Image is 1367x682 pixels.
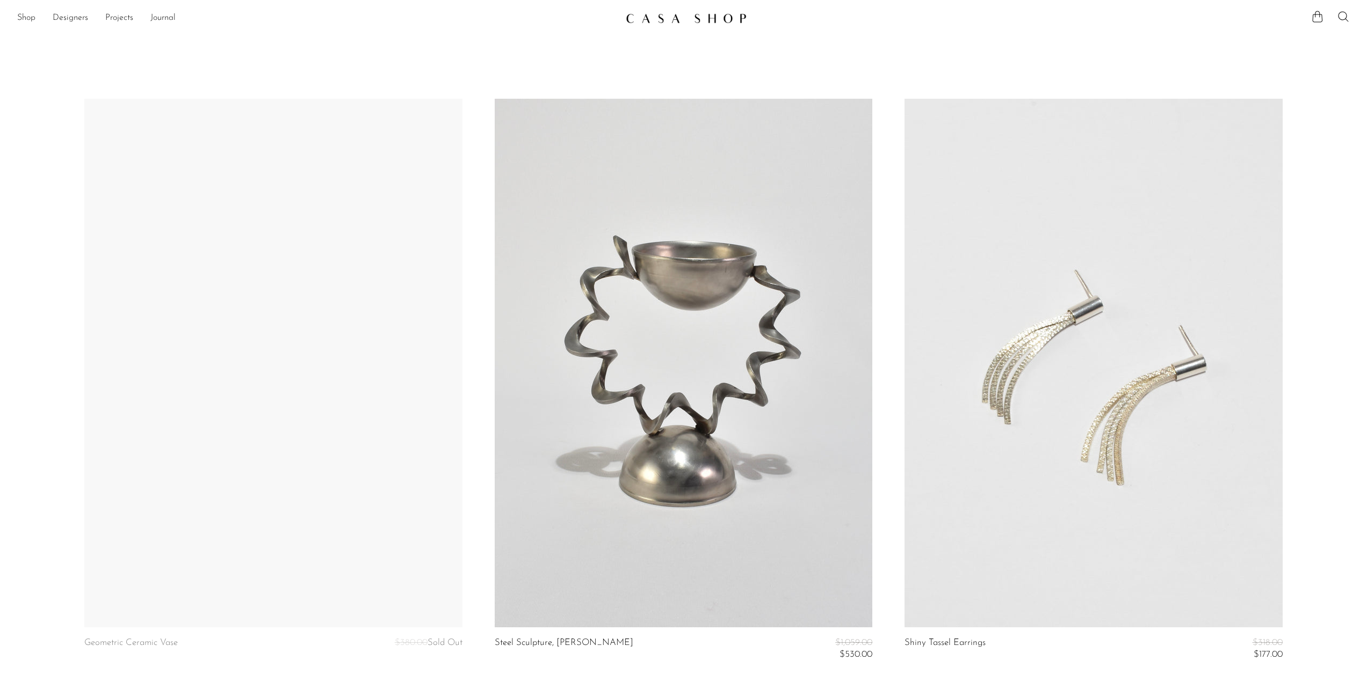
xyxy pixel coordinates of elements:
a: Shop [17,11,35,25]
a: Shiny Tassel Earrings [905,638,986,660]
span: $318.00 [1253,638,1283,647]
span: $1,059.00 [835,638,872,647]
a: Steel Sculpture, [PERSON_NAME] [495,638,633,660]
a: Designers [53,11,88,25]
ul: NEW HEADER MENU [17,9,617,27]
a: Geometric Ceramic Vase [84,638,178,650]
span: $380.00 [395,638,428,647]
span: Sold Out [428,638,462,647]
a: Projects [105,11,133,25]
span: $530.00 [840,650,872,659]
span: $177.00 [1254,650,1283,659]
nav: Desktop navigation [17,9,617,27]
a: Journal [150,11,176,25]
